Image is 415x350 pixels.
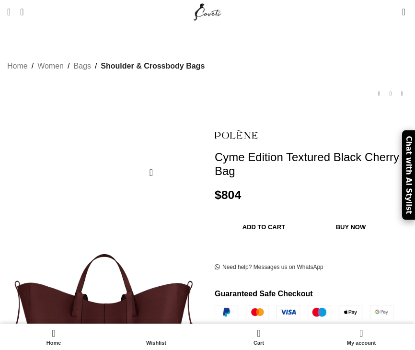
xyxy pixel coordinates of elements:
[313,217,389,237] button: Buy now
[215,188,241,201] bdi: 804
[310,326,413,348] a: My account
[212,340,305,346] span: Cart
[7,60,28,72] a: Home
[315,340,408,346] span: My account
[215,290,313,298] strong: Guaranteed Safe Checkout
[7,340,100,346] span: Home
[2,326,105,348] a: Home
[105,326,207,348] div: My wishlist
[7,60,205,72] nav: Breadcrumb
[110,340,203,346] span: Wishlist
[396,88,408,99] a: Next product
[37,60,64,72] a: Women
[192,7,224,15] a: Site logo
[215,123,258,146] img: Polene
[2,2,15,22] a: Open mobile menu
[258,326,265,333] span: 0
[207,326,310,348] div: My cart
[215,151,408,178] h1: Cyme Edition Textured Black Cherry Bag
[105,326,207,348] a: Wishlist
[373,88,385,99] a: Previous product
[388,2,397,22] div: My Wishlist
[219,217,308,237] button: Add to cart
[101,60,205,72] a: Shoulder & Crossbody Bags
[15,2,28,22] a: Search
[403,5,410,12] span: 0
[207,326,310,348] a: 0 Cart
[397,2,410,22] a: 0
[215,264,323,271] a: Need help? Messages us on WhatsApp
[215,305,393,319] img: guaranteed-safe-checkout-bordered.j
[73,60,91,72] a: Bags
[215,188,221,201] span: $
